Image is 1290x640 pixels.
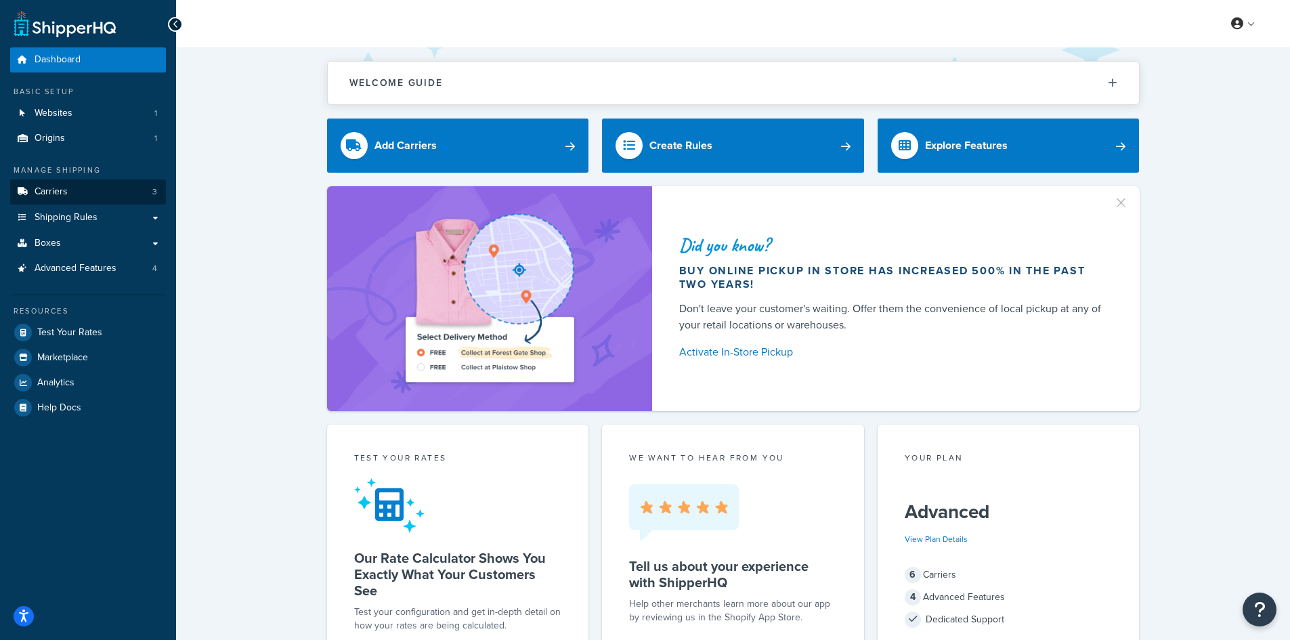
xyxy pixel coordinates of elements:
[905,566,1113,584] div: Carriers
[10,345,166,370] a: Marketplace
[327,119,589,173] a: Add Carriers
[35,186,68,198] span: Carriers
[905,610,1113,629] div: Dedicated Support
[10,86,166,98] div: Basic Setup
[37,327,102,339] span: Test Your Rates
[35,212,98,223] span: Shipping Rules
[629,597,837,624] p: Help other merchants learn more about our app by reviewing us in the Shopify App Store.
[679,264,1107,291] div: Buy online pickup in store has increased 500% in the past two years!
[154,133,157,144] span: 1
[905,567,921,583] span: 6
[37,402,81,414] span: Help Docs
[35,263,116,274] span: Advanced Features
[878,119,1140,173] a: Explore Features
[37,377,74,389] span: Analytics
[35,54,81,66] span: Dashboard
[649,136,712,155] div: Create Rules
[10,370,166,395] a: Analytics
[10,231,166,256] a: Boxes
[10,126,166,151] li: Origins
[1243,593,1276,626] button: Open Resource Center
[10,126,166,151] a: Origins1
[905,452,1113,467] div: Your Plan
[152,186,157,198] span: 3
[349,78,443,88] h2: Welcome Guide
[10,256,166,281] li: Advanced Features
[679,301,1107,333] div: Don't leave your customer's waiting. Offer them the convenience of local pickup at any of your re...
[354,550,562,599] h5: Our Rate Calculator Shows You Exactly What Your Customers See
[35,133,65,144] span: Origins
[374,136,437,155] div: Add Carriers
[35,238,61,249] span: Boxes
[905,501,1113,523] h5: Advanced
[354,605,562,633] div: Test your configuration and get in-depth detail on how your rates are being calculated.
[10,205,166,230] a: Shipping Rules
[367,207,612,391] img: ad-shirt-map-b0359fc47e01cab431d101c4b569394f6a03f54285957d908178d52f29eb9668.png
[10,165,166,176] div: Manage Shipping
[37,352,88,364] span: Marketplace
[679,236,1107,255] div: Did you know?
[905,588,1113,607] div: Advanced Features
[629,452,837,464] p: we want to hear from you
[152,263,157,274] span: 4
[10,179,166,205] li: Carriers
[905,533,968,545] a: View Plan Details
[925,136,1008,155] div: Explore Features
[10,101,166,126] li: Websites
[10,47,166,72] a: Dashboard
[679,343,1107,362] a: Activate In-Store Pickup
[35,108,72,119] span: Websites
[328,62,1139,104] button: Welcome Guide
[10,320,166,345] a: Test Your Rates
[602,119,864,173] a: Create Rules
[905,589,921,605] span: 4
[10,396,166,420] a: Help Docs
[10,101,166,126] a: Websites1
[629,558,837,591] h5: Tell us about your experience with ShipperHQ
[10,256,166,281] a: Advanced Features4
[354,452,562,467] div: Test your rates
[10,305,166,317] div: Resources
[154,108,157,119] span: 1
[10,179,166,205] a: Carriers3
